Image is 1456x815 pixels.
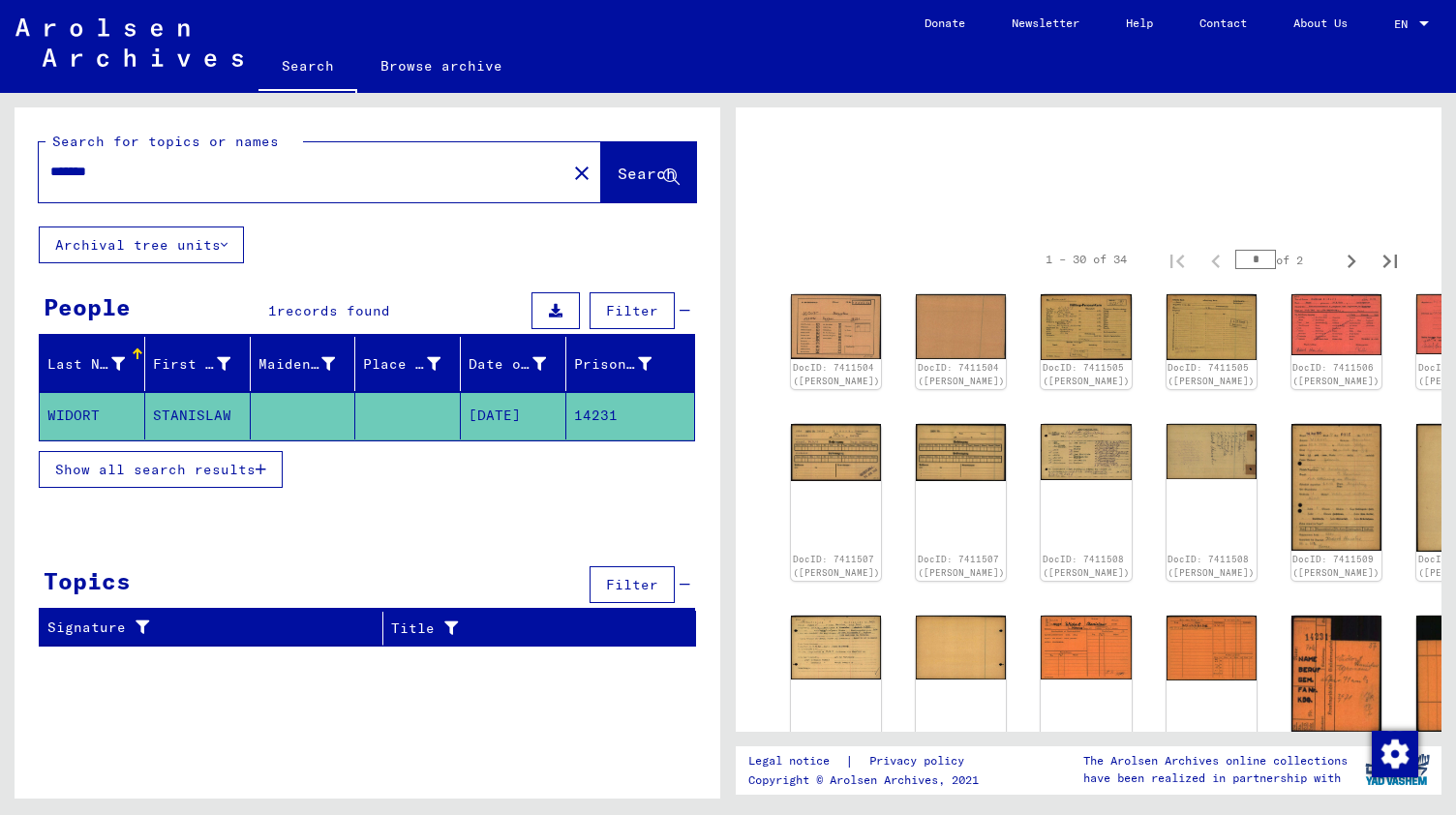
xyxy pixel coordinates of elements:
[258,348,360,379] div: Maiden Name
[40,392,145,439] mat-cell: WIDORT
[606,576,658,593] span: Filter
[590,566,675,603] button: Filter
[1361,745,1434,794] img: yv_logo.png
[606,302,658,319] span: Filter
[391,619,657,639] div: Title
[251,337,356,391] mat-header-cell: Maiden Name
[574,348,676,379] div: Prisoner #
[590,292,675,329] button: Filter
[1167,424,1257,479] img: 002.jpg
[40,337,145,391] mat-header-cell: Last Name
[461,392,566,439] mat-cell: [DATE]
[916,294,1006,359] img: 002.jpg
[47,348,149,379] div: Last Name
[1158,240,1197,279] button: First page
[1394,17,1415,31] span: EN
[469,354,546,375] div: Date of Birth
[918,362,1005,386] a: DocID: 7411504 ([PERSON_NAME])
[1291,294,1381,354] img: 001.jpg
[791,616,881,679] img: 001.jpg
[1041,424,1131,480] img: 001.jpg
[145,337,251,391] mat-header-cell: First Name
[153,354,230,375] div: First Name
[1372,731,1418,777] img: Change consent
[1041,616,1131,679] img: 001.jpg
[570,162,593,185] mat-icon: close
[601,142,696,202] button: Search
[1083,770,1348,787] p: have been realized in partnership with
[566,392,694,439] mat-cell: 14231
[44,289,131,324] div: People
[15,18,243,67] img: Arolsen_neg.svg
[1332,240,1371,279] button: Next page
[1043,554,1130,578] a: DocID: 7411508 ([PERSON_NAME])
[1167,616,1257,680] img: 002.jpg
[55,461,256,478] span: Show all search results
[916,424,1006,481] img: 002.jpg
[562,153,601,192] button: Clear
[791,294,881,359] img: 001.jpg
[47,618,368,638] div: Signature
[258,43,357,93] a: Search
[1083,752,1348,770] p: The Arolsen Archives online collections
[1292,554,1380,578] a: DocID: 7411509 ([PERSON_NAME])
[791,424,881,482] img: 001.jpg
[355,337,461,391] mat-header-cell: Place of Birth
[748,751,845,771] a: Legal notice
[1292,362,1380,386] a: DocID: 7411506 ([PERSON_NAME])
[918,554,1005,578] a: DocID: 7411507 ([PERSON_NAME])
[47,613,387,644] div: Signature
[461,337,566,391] mat-header-cell: Date of Birth
[39,226,244,263] button: Archival tree units
[363,348,465,379] div: Place of Birth
[1043,362,1130,386] a: DocID: 7411505 ([PERSON_NAME])
[363,354,440,375] div: Place of Birth
[1046,251,1127,268] div: 1 – 30 of 34
[44,563,131,598] div: Topics
[277,302,390,319] span: records found
[145,392,251,439] mat-cell: STANISLAW
[916,616,1006,679] img: 002.jpg
[1041,294,1131,359] img: 001.jpg
[566,337,694,391] mat-header-cell: Prisoner #
[258,354,336,375] div: Maiden Name
[39,451,283,488] button: Show all search results
[1291,616,1381,733] img: 001.jpg
[793,554,880,578] a: DocID: 7411507 ([PERSON_NAME])
[469,348,570,379] div: Date of Birth
[1167,294,1257,359] img: 002.jpg
[618,164,676,183] span: Search
[268,302,277,319] span: 1
[52,133,279,150] mat-label: Search for topics or names
[1197,240,1235,279] button: Previous page
[748,751,987,771] div: |
[1235,251,1332,269] div: of 2
[47,354,125,375] div: Last Name
[1168,554,1255,578] a: DocID: 7411508 ([PERSON_NAME])
[854,751,987,771] a: Privacy policy
[1291,424,1381,551] img: 001.jpg
[153,348,255,379] div: First Name
[574,354,652,375] div: Prisoner #
[357,43,526,89] a: Browse archive
[1371,240,1410,279] button: Last page
[1168,362,1255,386] a: DocID: 7411505 ([PERSON_NAME])
[748,771,987,789] p: Copyright © Arolsen Archives, 2021
[793,362,880,386] a: DocID: 7411504 ([PERSON_NAME])
[391,613,677,644] div: Title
